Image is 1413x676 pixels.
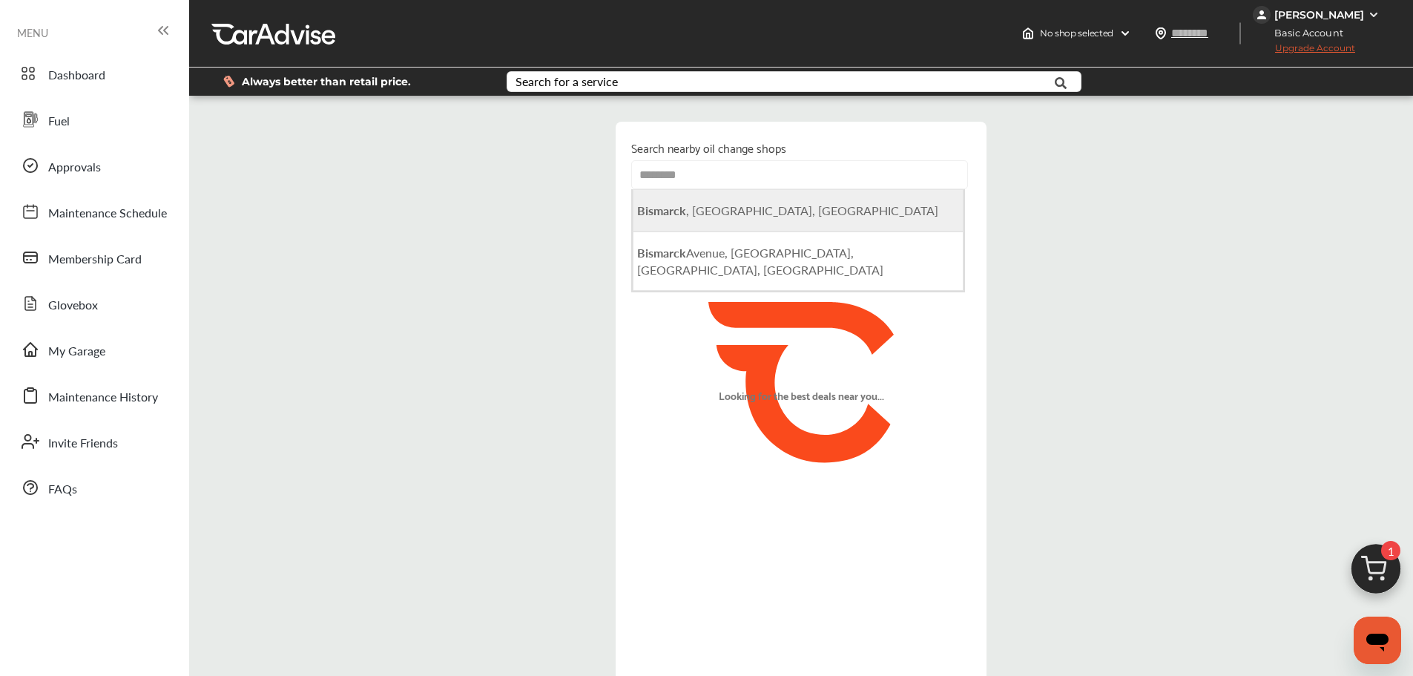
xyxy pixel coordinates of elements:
[13,192,174,231] a: Maintenance Schedule
[242,76,411,87] span: Always better than retail price.
[1340,537,1412,608] img: cart_icon.3d0951e8.svg
[637,202,938,219] span: , [GEOGRAPHIC_DATA], [GEOGRAPHIC_DATA]
[1381,541,1400,560] span: 1
[13,100,174,139] a: Fuel
[637,202,686,219] b: Bismarck
[13,468,174,507] a: FAQs
[1239,22,1241,45] img: header-divider.bc55588e.svg
[1274,8,1364,22] div: [PERSON_NAME]
[48,342,105,361] span: My Garage
[48,250,142,269] span: Membership Card
[48,204,167,223] span: Maintenance Schedule
[13,146,174,185] a: Approvals
[48,388,158,407] span: Maintenance History
[13,238,174,277] a: Membership Card
[48,296,98,315] span: Glovebox
[1253,6,1271,24] img: jVpblrzwTbfkPYzPPzSLxeg0AAAAASUVORK5CYII=
[719,387,884,404] p: Looking for the best deals near you...
[48,434,118,453] span: Invite Friends
[13,422,174,461] a: Invite Friends
[17,27,48,39] span: MENU
[13,284,174,323] a: Glovebox
[1119,27,1131,39] img: header-down-arrow.9dd2ce7d.svg
[48,66,105,85] span: Dashboard
[631,137,971,157] p: Search nearby oil change shops
[1022,27,1034,39] img: header-home-logo.8d720a4f.svg
[223,75,234,88] img: dollor_label_vector.a70140d1.svg
[13,54,174,93] a: Dashboard
[48,480,77,499] span: FAQs
[637,244,883,278] span: Avenue, [GEOGRAPHIC_DATA], [GEOGRAPHIC_DATA], [GEOGRAPHIC_DATA]
[13,330,174,369] a: My Garage
[13,376,174,415] a: Maintenance History
[637,244,686,261] b: Bismarck
[48,112,70,131] span: Fuel
[48,158,101,177] span: Approvals
[1253,42,1355,61] span: Upgrade Account
[1354,617,1401,664] iframe: Button to launch messaging window
[1368,9,1380,21] img: WGsFRI8htEPBVLJbROoPRyZpYNWhNONpIPPETTm6eUC0GeLEiAAAAAElFTkSuQmCC
[1155,27,1167,39] img: location_vector.a44bc228.svg
[516,76,618,88] div: Search for a service
[1040,27,1113,39] span: No shop selected
[1254,25,1354,41] span: Basic Account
